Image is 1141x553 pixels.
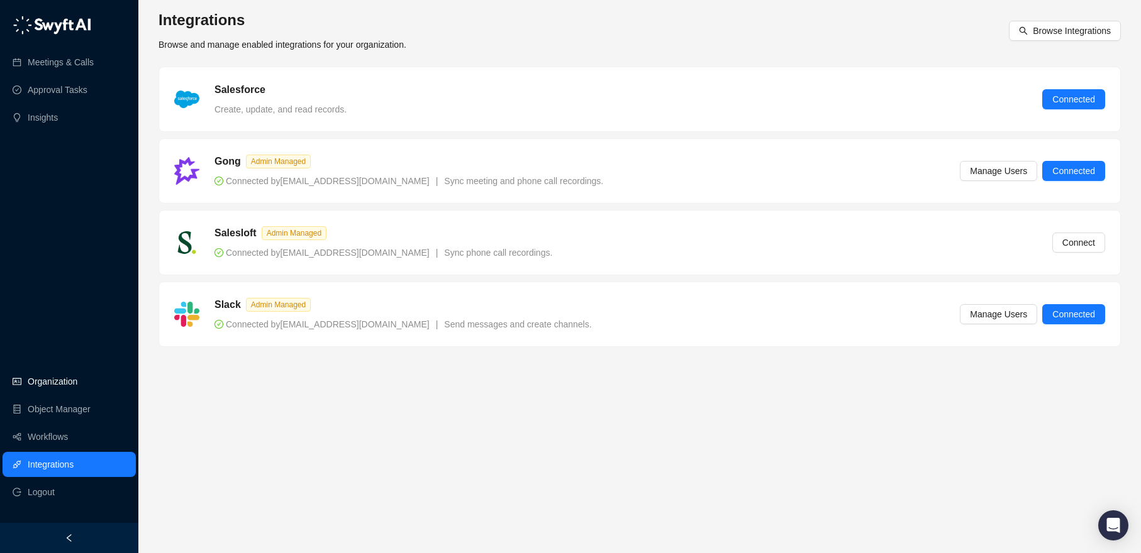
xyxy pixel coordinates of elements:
a: Insights [28,105,58,130]
span: check-circle [214,320,223,329]
span: check-circle [214,177,223,185]
button: Connected [1042,161,1105,181]
img: logo-05li4sbe.png [13,16,91,35]
a: Object Manager [28,397,91,422]
span: Sync meeting and phone call recordings. [444,176,603,186]
span: | [436,176,438,186]
span: | [436,248,438,258]
a: Integrations [28,452,74,477]
img: salesforce-ChMvK6Xa.png [174,90,199,108]
button: Connected [1042,89,1105,109]
span: Manage Users [970,307,1027,321]
span: Connected [1052,307,1095,321]
span: Sync phone call recordings. [444,248,552,258]
button: Connect [1052,233,1105,253]
span: Connected [1052,92,1095,106]
span: Logout [28,479,55,505]
div: Open Intercom Messenger [1098,510,1128,540]
span: Connected by [EMAIL_ADDRESS][DOMAIN_NAME] [214,248,430,258]
h5: Slack [214,297,241,312]
span: left [65,534,74,542]
span: | [436,319,438,329]
span: search [1019,26,1028,35]
button: Browse Integrations [1009,21,1121,41]
a: Workflows [28,424,68,449]
button: Manage Users [960,161,1037,181]
span: Create, update, and read records. [214,104,347,114]
span: Manage Users [970,164,1027,178]
button: Connected [1042,304,1105,324]
button: Manage Users [960,304,1037,324]
img: gong-Dwh8HbPa.png [174,157,199,184]
img: slack-Cn3INd-T.png [174,302,199,327]
a: Meetings & Calls [28,50,94,75]
h5: Salesloft [214,226,257,241]
span: logout [13,488,21,496]
span: Connected by [EMAIL_ADDRESS][DOMAIN_NAME] [214,176,430,186]
span: Admin Managed [246,298,311,312]
span: Connected [1052,164,1095,178]
span: Connect [1062,236,1095,249]
span: Connected by [EMAIL_ADDRESS][DOMAIN_NAME] [214,319,430,329]
img: mMK+48p7D+msP84feEvvg518Vq6zhYAAAAASUVORK5CYII= [174,230,199,255]
span: Send messages and create channels. [444,319,591,329]
h3: Integrations [159,10,406,30]
a: Organization [28,369,77,394]
a: Approval Tasks [28,77,87,102]
span: Browse and manage enabled integrations for your organization. [159,40,406,50]
span: check-circle [214,248,223,257]
span: Admin Managed [246,155,311,168]
span: Admin Managed [262,226,326,240]
span: Browse Integrations [1033,24,1111,38]
h5: Gong [214,154,241,169]
h5: Salesforce [214,82,265,97]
